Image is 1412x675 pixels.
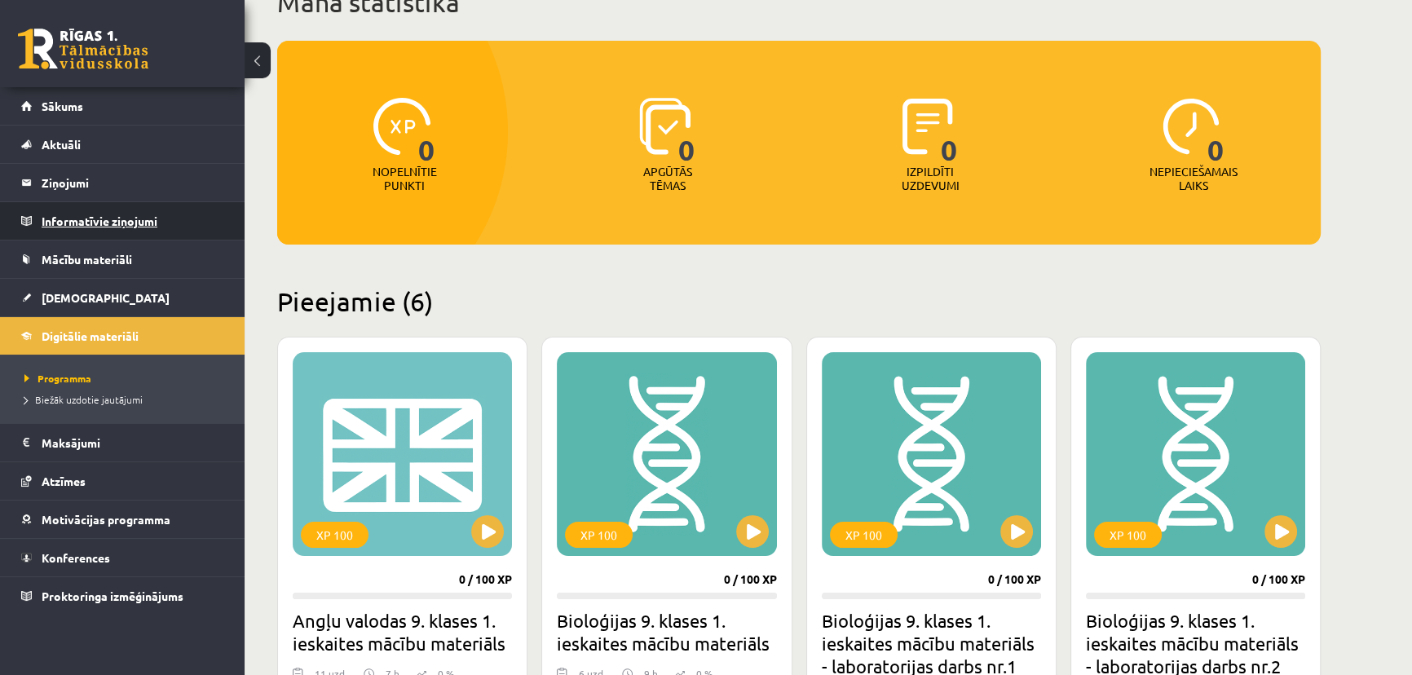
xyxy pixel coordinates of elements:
[21,279,224,316] a: [DEMOGRAPHIC_DATA]
[42,589,183,603] span: Proktoringa izmēģinājums
[902,98,953,155] img: icon-completed-tasks-ad58ae20a441b2904462921112bc710f1caf180af7a3daa7317a5a94f2d26646.svg
[42,99,83,113] span: Sākums
[373,165,437,192] p: Nopelnītie punkti
[24,372,91,385] span: Programma
[898,165,962,192] p: Izpildīti uzdevumi
[1163,98,1220,155] img: icon-clock-7be60019b62300814b6bd22b8e044499b485619524d84068768e800edab66f18.svg
[42,424,224,461] legend: Maksājumi
[21,424,224,461] a: Maksājumi
[293,609,512,655] h2: Angļu valodas 9. klases 1. ieskaites mācību materiāls
[1207,98,1224,165] span: 0
[21,240,224,278] a: Mācību materiāli
[42,164,224,201] legend: Ziņojumi
[21,126,224,163] a: Aktuāli
[42,329,139,343] span: Digitālie materiāli
[42,252,132,267] span: Mācību materiāli
[21,539,224,576] a: Konferences
[42,474,86,488] span: Atzīmes
[636,165,699,192] p: Apgūtās tēmas
[21,202,224,240] a: Informatīvie ziņojumi
[21,164,224,201] a: Ziņojumi
[21,462,224,500] a: Atzīmes
[18,29,148,69] a: Rīgas 1. Tālmācības vidusskola
[42,512,170,527] span: Motivācijas programma
[24,393,143,406] span: Biežāk uzdotie jautājumi
[21,87,224,125] a: Sākums
[277,285,1321,317] h2: Pieejamie (6)
[941,98,958,165] span: 0
[42,137,81,152] span: Aktuāli
[42,290,170,305] span: [DEMOGRAPHIC_DATA]
[639,98,691,155] img: icon-learned-topics-4a711ccc23c960034f471b6e78daf4a3bad4a20eaf4de84257b87e66633f6470.svg
[830,522,898,548] div: XP 100
[678,98,695,165] span: 0
[557,609,776,655] h2: Bioloģijas 9. klases 1. ieskaites mācību materiāls
[21,501,224,538] a: Motivācijas programma
[42,550,110,565] span: Konferences
[565,522,633,548] div: XP 100
[21,577,224,615] a: Proktoringa izmēģinājums
[1094,522,1162,548] div: XP 100
[373,98,430,155] img: icon-xp-0682a9bc20223a9ccc6f5883a126b849a74cddfe5390d2b41b4391c66f2066e7.svg
[1149,165,1238,192] p: Nepieciešamais laiks
[301,522,368,548] div: XP 100
[42,202,224,240] legend: Informatīvie ziņojumi
[24,392,228,407] a: Biežāk uzdotie jautājumi
[418,98,435,165] span: 0
[21,317,224,355] a: Digitālie materiāli
[24,371,228,386] a: Programma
